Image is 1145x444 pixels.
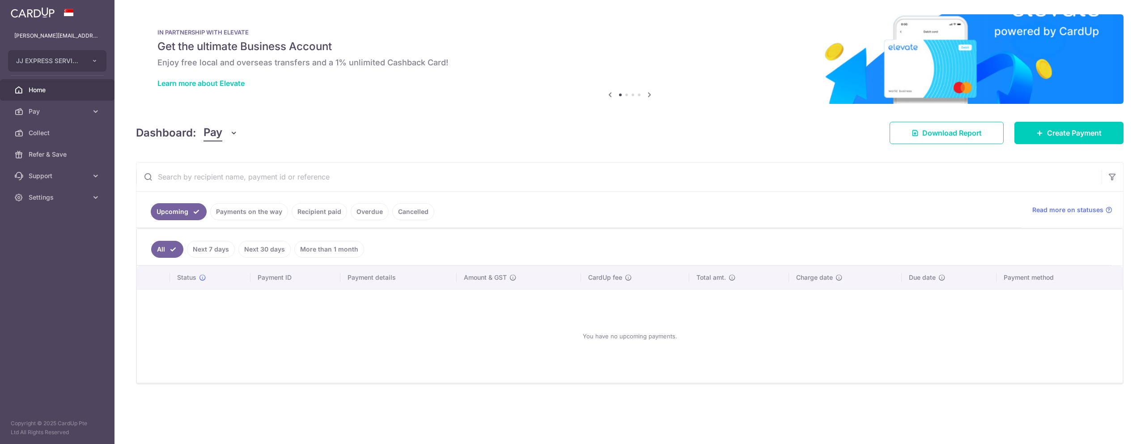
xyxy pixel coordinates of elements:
[796,273,833,282] span: Charge date
[922,128,982,138] span: Download Report
[8,50,106,72] button: JJ EXPRESS SERVICES
[696,273,726,282] span: Total amt.
[1032,205,1103,214] span: Read more on statuses
[210,203,288,220] a: Payments on the way
[177,273,196,282] span: Status
[157,57,1102,68] h6: Enjoy free local and overseas transfers and a 1% unlimited Cashback Card!
[250,266,340,289] th: Payment ID
[204,124,222,141] span: Pay
[29,150,88,159] span: Refer & Save
[351,203,389,220] a: Overdue
[1032,205,1112,214] a: Read more on statuses
[29,128,88,137] span: Collect
[136,125,196,141] h4: Dashboard:
[238,241,291,258] a: Next 30 days
[136,14,1124,104] img: Renovation banner
[136,162,1102,191] input: Search by recipient name, payment id or reference
[997,266,1123,289] th: Payment method
[157,79,245,88] a: Learn more about Elevate
[588,273,622,282] span: CardUp fee
[29,107,88,116] span: Pay
[204,124,238,141] button: Pay
[464,273,507,282] span: Amount & GST
[187,241,235,258] a: Next 7 days
[292,203,347,220] a: Recipient paid
[151,203,207,220] a: Upcoming
[909,273,936,282] span: Due date
[392,203,434,220] a: Cancelled
[29,171,88,180] span: Support
[29,193,88,202] span: Settings
[29,85,88,94] span: Home
[11,7,55,18] img: CardUp
[14,31,100,40] p: [PERSON_NAME][EMAIL_ADDRESS][DOMAIN_NAME]
[1014,122,1124,144] a: Create Payment
[151,241,183,258] a: All
[340,266,457,289] th: Payment details
[1047,128,1102,138] span: Create Payment
[157,39,1102,54] h5: Get the ultimate Business Account
[890,122,1004,144] a: Download Report
[294,241,364,258] a: More than 1 month
[148,297,1112,376] div: You have no upcoming payments.
[16,56,82,65] span: JJ EXPRESS SERVICES
[157,29,1102,36] p: IN PARTNERSHIP WITH ELEVATE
